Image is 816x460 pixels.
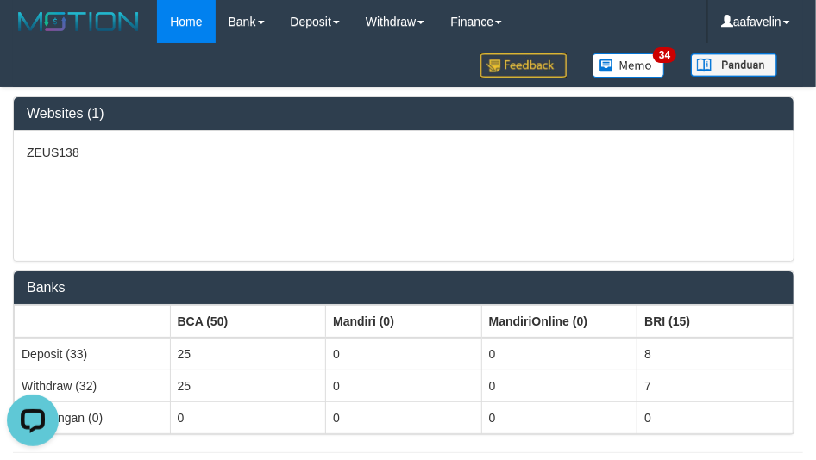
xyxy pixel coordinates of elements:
[170,401,326,433] td: 0
[637,338,794,370] td: 8
[15,401,171,433] td: Tampungan (0)
[637,305,794,338] th: Group: activate to sort column ascending
[7,7,59,59] button: Open LiveChat chat widget
[637,370,794,401] td: 7
[27,280,781,295] h3: Banks
[13,9,144,34] img: MOTION_logo.png
[593,53,665,78] img: Button%20Memo.svg
[691,53,777,77] img: panduan.png
[326,401,482,433] td: 0
[481,370,637,401] td: 0
[15,305,171,338] th: Group: activate to sort column ascending
[170,370,326,401] td: 25
[481,305,637,338] th: Group: activate to sort column ascending
[170,338,326,370] td: 25
[326,338,482,370] td: 0
[27,106,781,121] h3: Websites (1)
[481,401,637,433] td: 0
[326,305,482,338] th: Group: activate to sort column ascending
[481,338,637,370] td: 0
[326,370,482,401] td: 0
[637,401,794,433] td: 0
[170,305,326,338] th: Group: activate to sort column ascending
[27,144,781,161] p: ZEUS138
[653,47,676,63] span: 34
[15,338,171,370] td: Deposit (33)
[580,43,678,87] a: 34
[480,53,567,78] img: Feedback.jpg
[15,370,171,401] td: Withdraw (32)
